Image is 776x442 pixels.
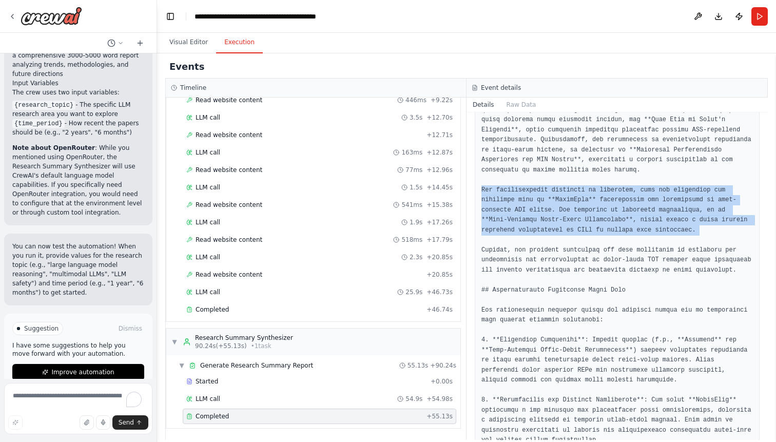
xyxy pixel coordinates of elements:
span: Read website content [196,131,262,139]
span: LLM call [196,113,220,122]
span: ▼ [171,338,178,346]
li: : The synthesizer creates a comprehensive 3000-5000 word report analyzing trends, methodologies, ... [12,42,144,79]
button: Dismiss [117,323,144,334]
button: Improve automation [12,364,144,380]
span: + 17.79s [426,236,453,244]
span: LLM call [196,395,220,403]
textarea: To enrich screen reader interactions, please activate Accessibility in Grammarly extension settings [4,383,152,434]
p: : While you mentioned using OpenRouter, the Research Summary Synthesizer will use CrewAI's defaul... [12,143,144,217]
strong: Note about OpenRouter [12,144,95,151]
span: 163ms [401,148,422,157]
span: + 46.73s [426,288,453,296]
span: + 0.00s [431,377,453,386]
span: + 9.22s [431,96,453,104]
span: Read website content [196,271,262,279]
span: + 12.96s [426,166,453,174]
button: Execution [216,32,263,53]
span: Completed [196,412,229,420]
span: Started [196,377,218,386]
button: Upload files [80,415,94,430]
span: + 12.71s [426,131,453,139]
span: Read website content [196,166,262,174]
button: Hide left sidebar [163,9,178,24]
p: The crew uses two input variables: [12,88,144,97]
h3: Timeline [180,84,206,92]
h2: Input Variables [12,79,144,88]
nav: breadcrumb [195,11,348,22]
p: I have some suggestions to help you move forward with your automation. [12,341,144,358]
span: Generate Research Summary Report [200,361,313,370]
span: Send [119,418,134,427]
span: + 12.70s [426,113,453,122]
span: + 20.85s [426,253,453,261]
span: 446ms [405,96,426,104]
span: Read website content [196,236,262,244]
button: Start a new chat [132,37,148,49]
span: LLM call [196,253,220,261]
span: + 46.74s [426,305,453,314]
span: 77ms [405,166,422,174]
span: LLM call [196,148,220,157]
button: Raw Data [500,98,542,112]
span: LLM call [196,218,220,226]
span: + 12.87s [426,148,453,157]
span: + 20.85s [426,271,453,279]
button: Send [112,415,148,430]
span: LLM call [196,183,220,191]
li: - The specific LLM research area you want to explore [12,100,144,119]
span: 3.5s [410,113,422,122]
div: Research Summary Synthesizer [195,334,293,342]
code: {research_topic} [12,101,75,110]
span: Suggestion [24,324,59,333]
span: 90.24s (+55.13s) [195,342,247,350]
span: + 55.13s [426,412,453,420]
span: 54.9s [405,395,422,403]
button: Visual Editor [161,32,216,53]
span: 25.9s [405,288,422,296]
span: + 14.45s [426,183,453,191]
img: Logo [21,7,82,25]
span: 2.3s [410,253,422,261]
p: You can now test the automation! When you run it, provide values for the research topic (e.g., "l... [12,242,144,297]
span: 1.9s [410,218,422,226]
span: + 90.24s [430,361,456,370]
span: Read website content [196,201,262,209]
span: 518ms [401,236,422,244]
h2: Events [169,60,204,74]
span: ▼ [179,361,185,370]
code: {time_period} [12,119,65,128]
span: + 54.98s [426,395,453,403]
span: 541ms [401,201,422,209]
span: Improve automation [51,368,114,376]
span: 1.5s [410,183,422,191]
span: 55.13s [408,361,429,370]
button: Click to speak your automation idea [96,415,110,430]
span: Completed [196,305,229,314]
span: + 15.38s [426,201,453,209]
button: Improve this prompt [8,415,23,430]
h3: Event details [481,84,521,92]
button: Details [467,98,500,112]
li: - How recent the papers should be (e.g., "2 years", "6 months") [12,119,144,137]
span: LLM call [196,288,220,296]
span: + 17.26s [426,218,453,226]
span: Read website content [196,96,262,104]
button: Switch to previous chat [103,37,128,49]
span: • 1 task [251,342,271,350]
